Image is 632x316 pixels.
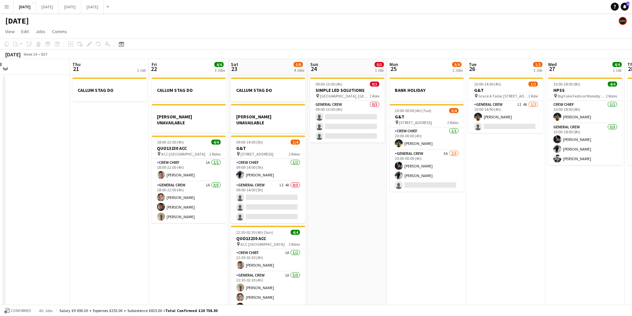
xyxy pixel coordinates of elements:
[231,249,305,272] app-card-role: Crew Chief1A1/122:30-02:30 (4h)[PERSON_NAME]
[41,52,48,57] div: BST
[399,120,432,125] span: [STREET_ADDRESS]
[152,78,226,101] app-job-card: CALLUM STAG DO
[72,87,147,93] h3: CALLUM STAG DO
[152,87,226,93] h3: CALLUM STAG DO
[375,68,384,73] div: 1 Job
[11,308,31,313] span: Confirmed
[36,0,59,13] button: [DATE]
[395,108,431,113] span: 20:00-00:00 (4h) (Tue)
[468,65,476,73] span: 26
[81,0,104,13] button: [DATE]
[49,27,70,36] a: Comms
[231,78,305,101] app-job-card: CALLUM STAG DO
[291,140,300,145] span: 1/4
[612,62,622,67] span: 4/4
[209,152,221,157] span: 2 Roles
[389,150,464,192] app-card-role: General Crew5A2/320:00-00:00 (4h)[PERSON_NAME][PERSON_NAME]
[21,29,29,34] span: Edit
[310,78,385,143] app-job-card: 09:00-13:00 (4h)0/3SIMPLE LED SOLUTIONS [GEOGRAPHIC_DATA], [GEOGRAPHIC_DATA], [GEOGRAPHIC_DATA]1 ...
[389,127,464,150] app-card-role: Crew Chief1/120:00-00:00 (4h)[PERSON_NAME]
[152,145,226,151] h3: QUO13230 ACC
[151,65,157,73] span: 22
[533,62,542,67] span: 1/2
[231,235,305,241] h3: QUO13230 ACC
[375,62,384,67] span: 0/3
[59,308,217,313] div: Salary £9 690.30 + Expenses £253.00 + Subsistence £815.00 =
[291,230,300,235] span: 4/4
[389,87,464,93] h3: BANK HOLIDAY
[211,140,221,145] span: 4/4
[241,152,273,157] span: [STREET_ADDRESS]
[231,136,305,223] app-job-card: 09:00-14:00 (5h)1/4G&T [STREET_ADDRESS]2 RolesCrew Chief1/109:00-14:00 (5h)[PERSON_NAME]General C...
[215,68,225,73] div: 3 Jobs
[548,101,622,123] app-card-role: Crew Chief1/110:00-18:00 (8h)[PERSON_NAME]
[231,104,305,133] app-job-card: [PERSON_NAME] UNAVAILABLE
[231,145,305,151] h3: G&T
[152,104,226,133] div: [PERSON_NAME] UNAVAILABLE
[558,94,606,98] span: Big Fake Festival Walesby [STREET_ADDRESS]
[533,68,542,73] div: 1 Job
[528,82,538,87] span: 1/2
[294,68,304,73] div: 4 Jobs
[231,181,305,223] app-card-role: General Crew1I4A0/309:00-14:00 (5h)
[389,114,464,120] h3: G&T
[72,61,81,67] span: Thu
[621,3,629,11] a: 1
[310,101,385,143] app-card-role: General Crew0/309:00-13:00 (4h)
[320,94,370,98] span: [GEOGRAPHIC_DATA], [GEOGRAPHIC_DATA], [GEOGRAPHIC_DATA]
[165,308,217,313] span: Total Confirmed £10 758.30
[35,29,45,34] span: Jobs
[469,78,543,133] app-job-card: 10:00-14:00 (4h)1/2G&T Grace & Tailor, [STREET_ADDRESS]1 RoleGeneral Crew1I4A1/210:00-14:00 (4h)[...
[161,152,205,157] span: ACC [GEOGRAPHIC_DATA]
[316,82,342,87] span: 09:00-13:00 (4h)
[626,2,629,6] span: 1
[231,272,305,313] app-card-role: General Crew1A3/322:30-02:30 (4h)[PERSON_NAME][PERSON_NAME][PERSON_NAME]
[453,68,463,73] div: 2 Jobs
[608,82,617,87] span: 4/4
[5,16,29,26] h1: [DATE]
[5,51,21,58] div: [DATE]
[548,87,622,93] h3: HPSS
[72,78,147,101] app-job-card: CALLUM STAG DO
[152,61,157,67] span: Fri
[548,123,622,165] app-card-role: General Crew3/310:00-18:00 (8h)[PERSON_NAME][PERSON_NAME][PERSON_NAME]
[152,181,226,223] app-card-role: General Crew1A3/318:00-22:00 (4h)[PERSON_NAME][PERSON_NAME][PERSON_NAME]
[474,82,501,87] span: 10:00-14:00 (4h)
[231,159,305,181] app-card-role: Crew Chief1/109:00-14:00 (5h)[PERSON_NAME]
[469,101,543,133] app-card-role: General Crew1I4A1/210:00-14:00 (4h)[PERSON_NAME]
[14,0,36,13] button: [DATE]
[528,94,538,98] span: 1 Role
[449,108,458,113] span: 3/4
[33,27,48,36] a: Jobs
[452,62,461,67] span: 3/4
[613,68,621,73] div: 1 Job
[236,140,263,145] span: 09:00-14:00 (5h)
[236,230,273,235] span: 22:30-02:30 (4h) (Sun)
[231,61,238,67] span: Sat
[389,104,464,192] app-job-card: 20:00-00:00 (4h) (Tue)3/4G&T [STREET_ADDRESS]2 RolesCrew Chief1/120:00-00:00 (4h)[PERSON_NAME]Gen...
[548,78,622,165] app-job-card: 10:00-18:00 (8h)4/4HPSS Big Fake Festival Walesby [STREET_ADDRESS]2 RolesCrew Chief1/110:00-18:00...
[289,152,300,157] span: 2 Roles
[389,78,464,101] app-job-card: BANK HOLIDAY
[157,140,184,145] span: 18:00-22:00 (4h)
[152,136,226,223] div: 18:00-22:00 (4h)4/4QUO13230 ACC ACC [GEOGRAPHIC_DATA]2 RolesCrew Chief1A1/118:00-22:00 (4h)[PERSO...
[294,62,303,67] span: 5/8
[478,94,528,98] span: Grace & Tailor, [STREET_ADDRESS]
[389,61,398,67] span: Mon
[3,27,17,36] a: View
[71,65,81,73] span: 21
[231,226,305,313] app-job-card: 22:30-02:30 (4h) (Sun)4/4QUO13230 ACC ACC [GEOGRAPHIC_DATA]2 RolesCrew Chief1A1/122:30-02:30 (4h)...
[52,29,67,34] span: Comms
[310,61,318,67] span: Sun
[230,65,238,73] span: 23
[370,82,379,87] span: 0/3
[469,61,476,67] span: Tue
[214,62,224,67] span: 4/4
